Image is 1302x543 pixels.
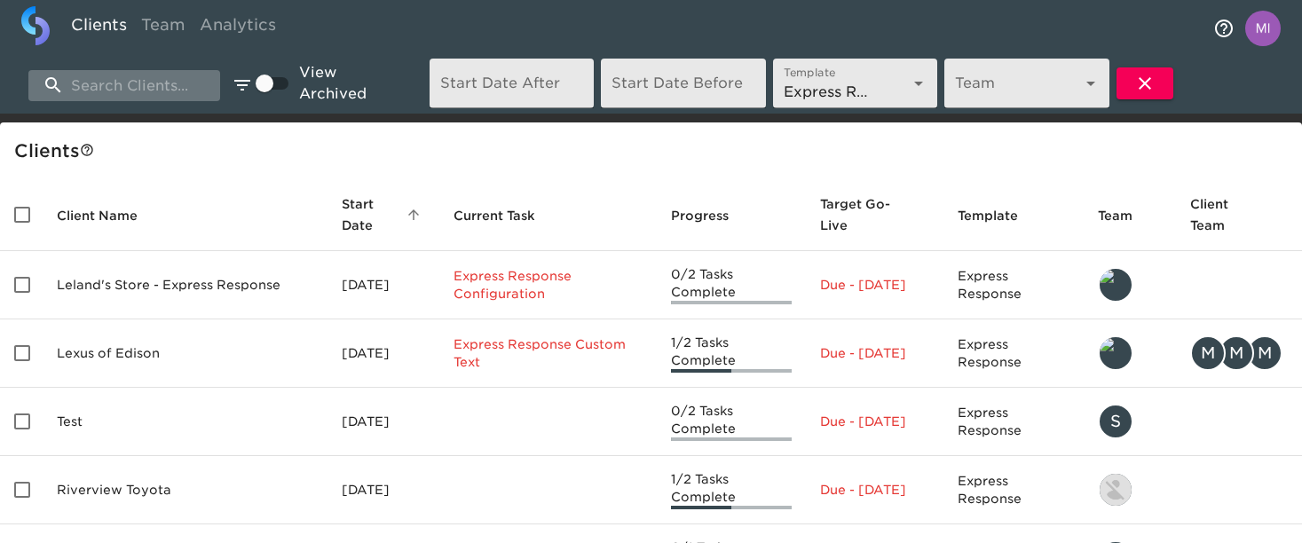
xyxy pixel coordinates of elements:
[958,205,1041,226] span: Template
[21,6,50,45] img: logo
[57,205,161,226] span: Client Name
[1100,474,1132,506] img: sarah.courchaine@roadster.com
[1078,71,1103,96] button: Open
[1203,7,1245,50] button: notifications
[1100,269,1132,301] img: leland@roadster.com
[327,388,438,456] td: [DATE]
[1100,337,1132,369] img: leland@roadster.com
[1098,205,1156,226] span: Team
[1098,267,1162,303] div: leland@roadster.com
[299,62,408,105] span: View Archived
[1245,11,1281,46] img: Profile
[943,456,1083,524] td: Express Response
[80,143,94,157] svg: This is a list of all of your clients and clients shared with you
[43,456,327,524] td: Riverview Toyota
[906,71,931,96] button: Open
[454,205,535,226] span: This is the next Task in this Hub that should be completed
[820,276,930,294] p: Due - [DATE]
[327,251,438,319] td: [DATE]
[1098,335,1162,371] div: leland@roadster.com
[28,70,220,101] input: search
[671,205,752,226] span: Progress
[1098,404,1162,439] div: stephanie@roadster.com
[657,319,806,388] td: 1/2 Tasks Complete
[1098,472,1162,508] div: sarah.courchaine@roadster.com
[43,251,327,319] td: Leland's Store - Express Response
[943,251,1083,319] td: Express Response
[1098,404,1133,439] div: S
[342,193,424,236] span: Start Date
[454,267,643,303] p: Express Response Configuration
[134,6,193,50] a: Team
[943,388,1083,456] td: Express Response
[43,319,327,388] td: Lexus of Edison
[657,251,806,319] td: 0/2 Tasks Complete
[14,137,1295,165] div: Client s
[327,456,438,524] td: [DATE]
[1117,67,1173,99] button: Clear Filters
[657,388,806,456] td: 0/2 Tasks Complete
[820,344,930,362] p: Due - [DATE]
[193,6,283,50] a: Analytics
[820,481,930,499] p: Due - [DATE]
[820,413,930,430] p: Due - [DATE]
[943,319,1083,388] td: Express Response
[64,6,134,50] a: Clients
[1219,335,1254,371] div: M
[1190,335,1226,371] div: M
[1247,335,1282,371] div: M
[43,388,327,456] td: Test
[1190,193,1288,236] span: Client Team
[1190,335,1288,371] div: msilow@lexusedison.com, mikayla.ott@roadster.com, MSILOW@LEXUSEDISON.COM
[454,335,643,371] p: Express Response Custom Text
[820,193,930,236] span: Target Go-Live
[454,205,558,226] span: Current Task
[657,456,806,524] td: 1/2 Tasks Complete
[820,193,907,236] span: Calculated based on the start date and the duration of all Tasks contained in this Hub.
[327,319,438,388] td: [DATE]
[227,70,257,100] button: edit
